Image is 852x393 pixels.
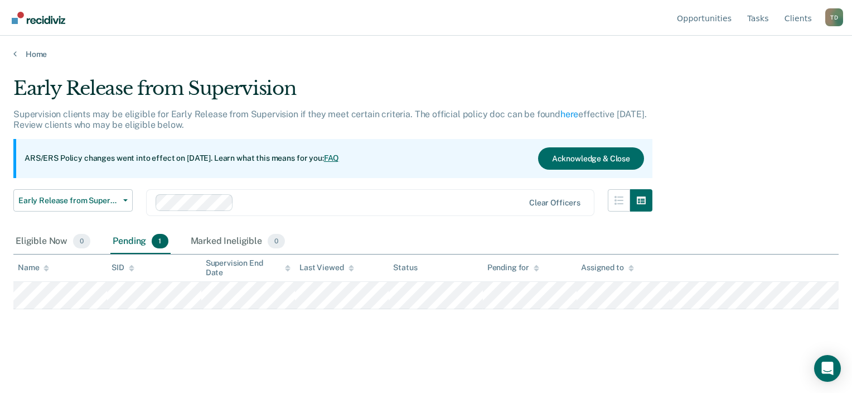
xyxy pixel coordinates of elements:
div: Open Intercom Messenger [814,355,841,382]
span: Early Release from Supervision [18,196,119,205]
div: SID [112,263,134,272]
div: Last Viewed [299,263,354,272]
div: Marked Ineligible0 [188,229,288,254]
button: Profile dropdown button [825,8,843,26]
div: Assigned to [581,263,633,272]
span: 1 [152,234,168,248]
div: Clear officers [529,198,580,208]
span: 0 [268,234,285,248]
span: 0 [73,234,90,248]
div: Early Release from Supervision [13,77,652,109]
img: Recidiviz [12,12,65,24]
div: T D [825,8,843,26]
div: Pending for [487,263,539,272]
div: Eligible Now0 [13,229,93,254]
p: ARS/ERS Policy changes went into effect on [DATE]. Learn what this means for you: [25,153,339,164]
a: Home [13,49,839,59]
a: here [560,109,578,119]
button: Early Release from Supervision [13,189,133,212]
button: Acknowledge & Close [538,147,644,170]
div: Pending1 [110,229,170,254]
div: Name [18,263,49,272]
div: Supervision End Date [206,258,291,277]
p: Supervision clients may be eligible for Early Release from Supervision if they meet certain crite... [13,109,647,130]
div: Status [393,263,417,272]
a: FAQ [324,154,340,162]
